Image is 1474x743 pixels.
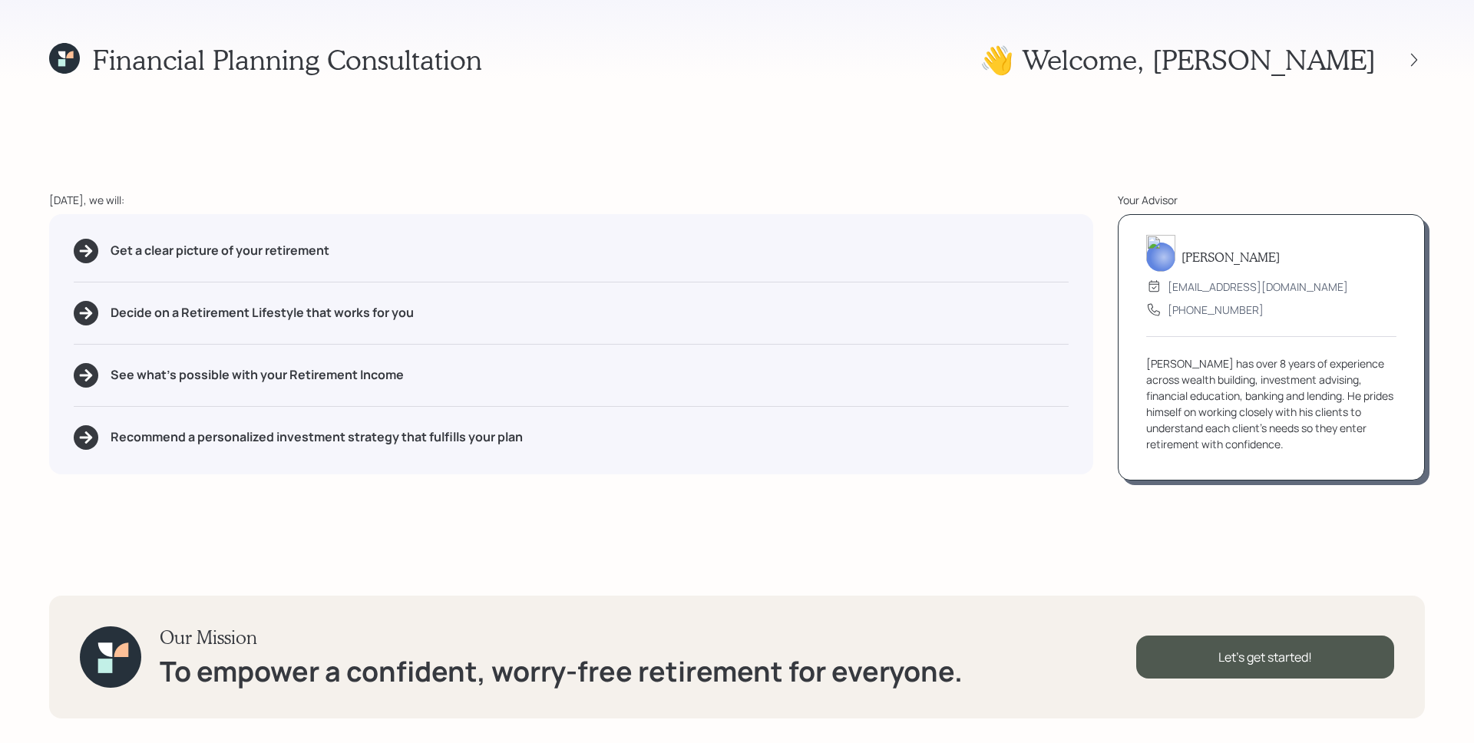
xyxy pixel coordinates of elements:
h5: Decide on a Retirement Lifestyle that works for you [111,305,414,320]
div: [PERSON_NAME] has over 8 years of experience across wealth building, investment advising, financi... [1146,355,1396,452]
h5: Get a clear picture of your retirement [111,243,329,258]
div: [EMAIL_ADDRESS][DOMAIN_NAME] [1168,279,1348,295]
h1: 👋 Welcome , [PERSON_NAME] [980,43,1376,76]
div: [PHONE_NUMBER] [1168,302,1264,318]
h1: To empower a confident, worry-free retirement for everyone. [160,655,963,688]
div: Your Advisor [1118,192,1425,208]
div: [DATE], we will: [49,192,1093,208]
div: Let's get started! [1136,636,1394,679]
h5: See what's possible with your Retirement Income [111,368,404,382]
h5: Recommend a personalized investment strategy that fulfills your plan [111,430,523,444]
h5: [PERSON_NAME] [1182,249,1280,264]
img: james-distasi-headshot.png [1146,235,1175,272]
h3: Our Mission [160,626,963,649]
h1: Financial Planning Consultation [92,43,482,76]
